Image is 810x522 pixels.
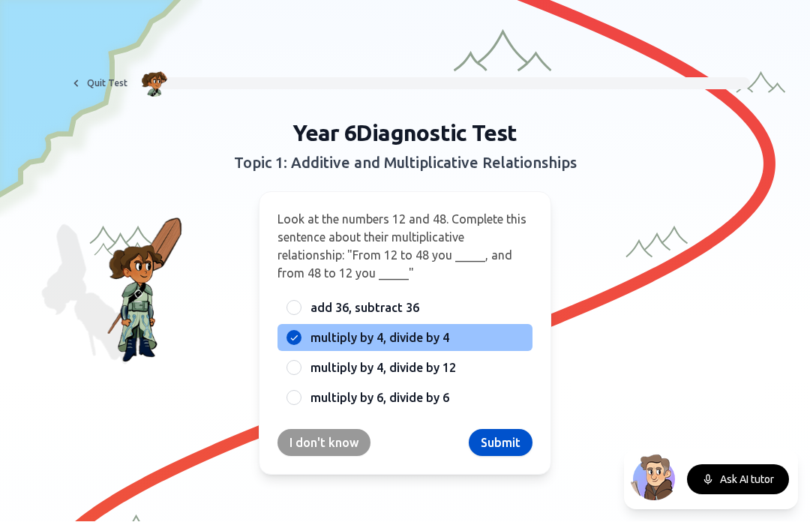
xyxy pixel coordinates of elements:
button: I don't know [277,430,370,457]
span: Look at the numbers 12 and 48. Complete this sentence about their multiplicative relationship: "F... [277,213,526,280]
span: multiply by 6, divide by 6 [310,389,449,407]
button: Ask AI tutor [687,465,789,495]
button: Submit [469,430,532,457]
span: add 36, subtract 36 [310,299,419,317]
span: multiply by 4, divide by 12 [310,359,456,377]
button: Quit Test [60,72,136,96]
span: multiply by 4, divide by 4 [310,329,449,347]
img: North [630,453,678,501]
img: Character [141,70,168,97]
h1: Year 6 Diagnostic Test [129,120,681,147]
h2: Topic 1: Additive and Multiplicative Relationships [129,153,681,174]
